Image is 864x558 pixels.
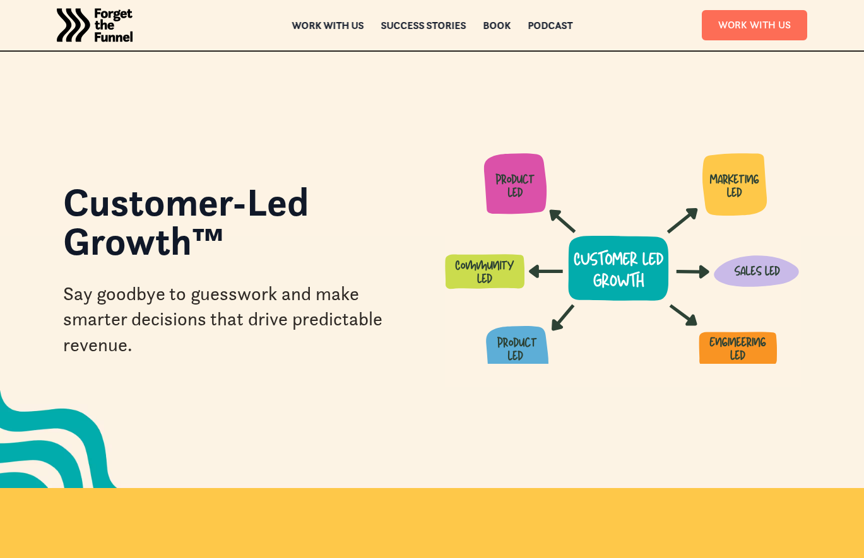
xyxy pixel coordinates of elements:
[702,10,807,40] a: Work With Us
[381,21,466,30] a: Success Stories
[292,21,364,30] a: Work with us
[483,21,511,30] a: Book
[63,182,420,274] h1: Customer-Led Growth™
[528,21,572,30] a: Podcast
[63,281,420,358] div: Say goodbye to guesswork and make smarter decisions that drive predictable revenue.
